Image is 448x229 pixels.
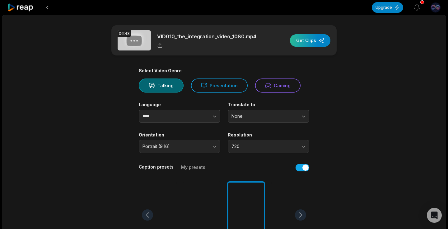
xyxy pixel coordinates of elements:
[139,68,309,74] div: Select Video Genre
[142,144,208,149] span: Portrait (9:16)
[139,132,220,138] label: Orientation
[228,132,309,138] label: Resolution
[231,113,297,119] span: None
[372,2,403,13] button: Upgrade
[255,79,301,93] button: Gaming
[139,140,220,153] button: Portrait (9:16)
[228,140,309,153] button: 720
[228,110,309,123] button: None
[427,208,442,223] div: Open Intercom Messenger
[191,79,248,93] button: Presentation
[139,79,184,93] button: Talking
[118,30,131,37] div: 06:48
[228,102,309,107] label: Translate to
[139,102,220,107] label: Language
[231,144,297,149] span: 720
[181,164,205,176] button: My presets
[139,164,174,176] button: Caption presets
[290,34,330,47] button: Get Clips
[157,33,256,40] p: VID010_the_integration_video_1080.mp4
